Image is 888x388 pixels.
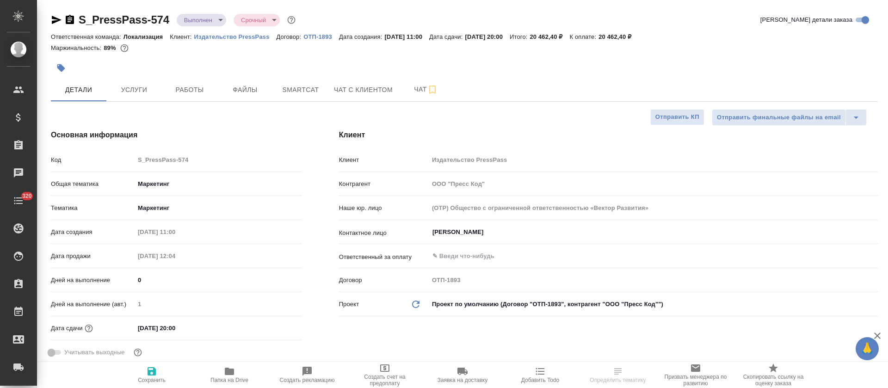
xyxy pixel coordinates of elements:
button: Сохранить [113,362,191,388]
button: Доп статусы указывают на важность/срочность заказа [285,14,297,26]
button: Заявка на доставку [424,362,501,388]
p: Маржинальность: [51,44,104,51]
div: Проект по умолчанию (Договор "ОТП-1893", контрагент "ООО "Пресс Код"") [429,296,878,312]
p: ОТП-1893 [303,33,339,40]
p: Издательство PressPass [194,33,277,40]
button: Создать счет на предоплату [346,362,424,388]
button: Выполнен [181,16,215,24]
span: Сохранить [138,377,166,383]
span: Призвать менеджера по развитию [662,374,729,387]
div: split button [712,109,867,126]
p: 20 462,40 ₽ [530,33,569,40]
p: Дата продажи [51,252,135,261]
p: 20 462,40 ₽ [598,33,638,40]
p: Договор [339,276,429,285]
span: Чат с клиентом [334,84,393,96]
span: 320 [17,191,37,201]
div: Маркетинг [135,176,302,192]
button: Скопировать ссылку для ЯМессенджера [51,14,62,25]
p: Наше юр. лицо [339,203,429,213]
p: 89% [104,44,118,51]
h4: Основная информация [51,129,302,141]
a: 320 [2,189,35,212]
span: Определить тематику [590,377,646,383]
p: Дата сдачи [51,324,83,333]
div: Выполнен [177,14,226,26]
span: Отправить КП [655,112,699,123]
input: Пустое поле [429,177,878,191]
span: Smartcat [278,84,323,96]
button: Open [873,255,875,257]
input: Пустое поле [135,153,302,166]
p: Общая тематика [51,179,135,189]
p: [DATE] 11:00 [384,33,429,40]
button: 1844.25 RUB; [118,42,130,54]
span: Заявка на доставку [438,377,487,383]
button: Отправить КП [650,109,704,125]
p: Дата сдачи: [429,33,465,40]
input: Пустое поле [135,225,216,239]
span: 🙏 [859,339,875,358]
input: Пустое поле [429,153,878,166]
h4: Клиент [339,129,878,141]
p: Дата создания: [339,33,384,40]
p: Код [51,155,135,165]
div: Маркетинг [135,200,302,216]
span: Папка на Drive [210,377,248,383]
input: Пустое поле [429,201,878,215]
span: Чат [404,84,448,95]
p: Ответственная команда: [51,33,123,40]
span: Отправить финальные файлы на email [717,112,841,123]
button: Отправить финальные файлы на email [712,109,846,126]
button: Добавить тэг [51,58,71,78]
p: [DATE] 20:00 [465,33,510,40]
button: 🙏 [856,337,879,360]
span: Работы [167,84,212,96]
a: ОТП-1893 [303,32,339,40]
span: [PERSON_NAME] детали заказа [760,15,852,25]
input: Пустое поле [135,297,302,311]
span: Учитывать выходные [64,348,125,357]
button: Если добавить услуги и заполнить их объемом, то дата рассчитается автоматически [83,322,95,334]
p: Итого: [510,33,530,40]
span: Добавить Todo [521,377,559,383]
button: Выбери, если сб и вс нужно считать рабочими днями для выполнения заказа. [132,346,144,358]
p: Тематика [51,203,135,213]
a: S_PressPass-574 [79,13,169,26]
button: Создать рекламацию [268,362,346,388]
input: ✎ Введи что-нибудь [135,321,216,335]
button: Определить тематику [579,362,657,388]
input: Пустое поле [135,249,216,263]
p: Ответственный за оплату [339,253,429,262]
p: Договор: [277,33,304,40]
button: Призвать менеджера по развитию [657,362,734,388]
span: Создать счет на предоплату [351,374,418,387]
p: Дата создания [51,228,135,237]
span: Создать рекламацию [280,377,335,383]
svg: Подписаться [427,84,438,95]
button: Open [873,231,875,233]
p: Дней на выполнение [51,276,135,285]
span: Услуги [112,84,156,96]
p: Локализация [123,33,170,40]
button: Скопировать ссылку [64,14,75,25]
p: Клиент: [170,33,194,40]
button: Срочный [238,16,269,24]
input: Пустое поле [429,273,878,287]
span: Скопировать ссылку на оценку заказа [740,374,807,387]
div: Выполнен [234,14,280,26]
p: Контрагент [339,179,429,189]
button: Добавить Todo [501,362,579,388]
button: Скопировать ссылку на оценку заказа [734,362,812,388]
p: Дней на выполнение (авт.) [51,300,135,309]
p: Клиент [339,155,429,165]
span: Файлы [223,84,267,96]
a: Издательство PressPass [194,32,277,40]
p: Проект [339,300,359,309]
span: Детали [56,84,101,96]
p: К оплате: [569,33,598,40]
input: ✎ Введи что-нибудь [432,251,844,262]
input: ✎ Введи что-нибудь [135,273,302,287]
button: Папка на Drive [191,362,268,388]
p: Контактное лицо [339,228,429,238]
